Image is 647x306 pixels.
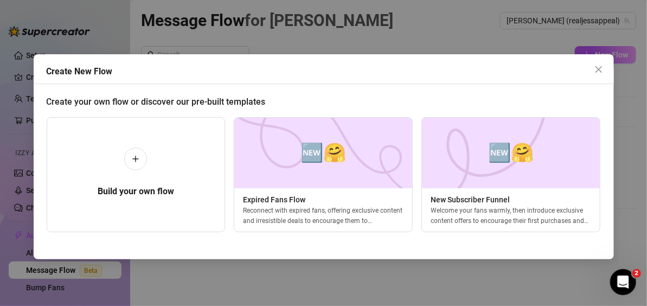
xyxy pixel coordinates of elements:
iframe: Intercom live chat [610,269,636,295]
span: close [594,65,603,74]
span: Expired Fans Flow [234,194,412,206]
button: Close [590,61,607,78]
span: 2 [632,269,641,278]
span: Close [590,65,607,74]
div: Reconnect with expired fans, offering exclusive content and irresistible deals to encourage them ... [234,206,412,225]
span: plus [132,155,139,163]
span: New Subscriber Funnel [422,194,600,206]
div: Create New Flow [47,65,614,78]
span: 🆕🤗 [300,138,346,167]
h5: Build your own flow [98,185,174,198]
span: Create your own flow or discover our pre-built templates [47,97,266,107]
span: 🆕🤗 [488,138,534,167]
div: Welcome your fans warmly, then introduce exclusive content offers to encourage their first purcha... [422,206,600,225]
